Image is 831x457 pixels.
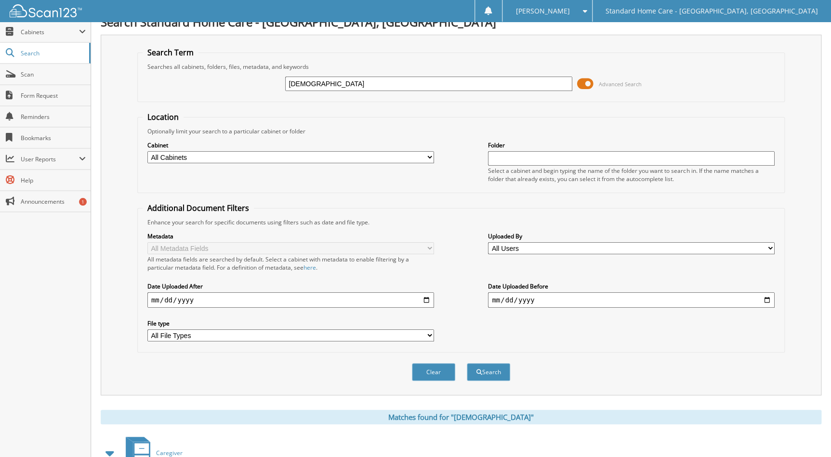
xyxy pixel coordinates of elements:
[21,155,79,163] span: User Reports
[21,91,86,100] span: Form Request
[515,8,569,14] span: [PERSON_NAME]
[147,292,434,308] input: start
[488,232,775,240] label: Uploaded By
[156,449,183,457] span: Caregiver
[488,167,775,183] div: Select a cabinet and begin typing the name of the folder you want to search in. If the name match...
[21,28,79,36] span: Cabinets
[467,363,510,381] button: Search
[143,127,779,135] div: Optionally limit your search to a particular cabinet or folder
[21,197,86,206] span: Announcements
[488,141,775,149] label: Folder
[303,263,316,272] a: here
[147,141,434,149] label: Cabinet
[21,176,86,184] span: Help
[147,255,434,272] div: All metadata fields are searched by default. Select a cabinet with metadata to enable filtering b...
[488,282,775,290] label: Date Uploaded Before
[21,70,86,78] span: Scan
[143,63,779,71] div: Searches all cabinets, folders, files, metadata, and keywords
[412,363,455,381] button: Clear
[599,80,642,88] span: Advanced Search
[101,14,821,30] h1: Search Standard Home Care - [GEOGRAPHIC_DATA], [GEOGRAPHIC_DATA]
[488,292,775,308] input: end
[147,232,434,240] label: Metadata
[143,218,779,226] div: Enhance your search for specific documents using filters such as date and file type.
[10,4,82,17] img: scan123-logo-white.svg
[606,8,818,14] span: Standard Home Care - [GEOGRAPHIC_DATA], [GEOGRAPHIC_DATA]
[143,203,254,213] legend: Additional Document Filters
[21,134,86,142] span: Bookmarks
[21,113,86,121] span: Reminders
[147,319,434,327] label: File type
[143,47,198,58] legend: Search Term
[783,411,831,457] iframe: Chat Widget
[21,49,84,57] span: Search
[147,282,434,290] label: Date Uploaded After
[79,198,87,206] div: 1
[143,112,184,122] legend: Location
[101,410,821,424] div: Matches found for "[DEMOGRAPHIC_DATA]"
